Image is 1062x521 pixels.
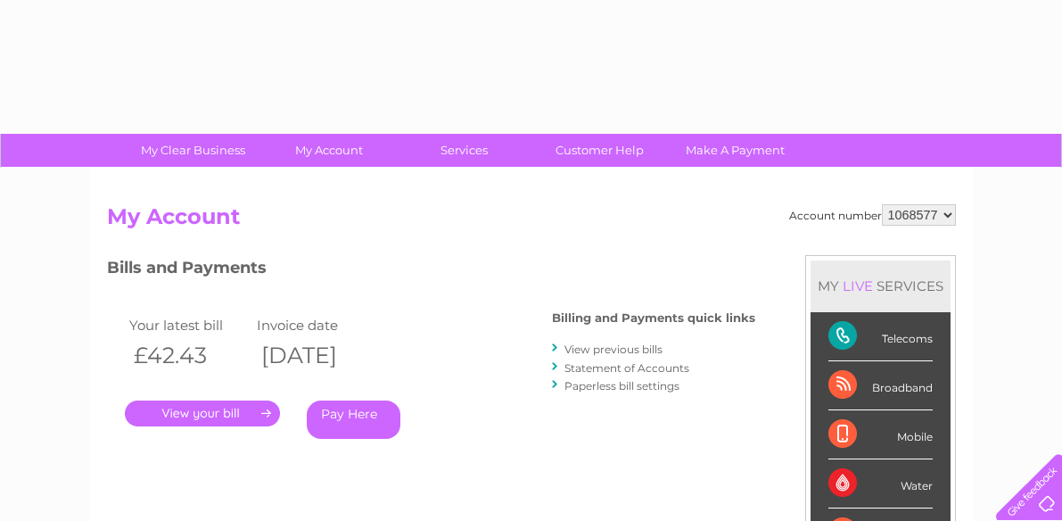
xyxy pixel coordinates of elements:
a: My Clear Business [119,134,267,167]
div: Mobile [828,410,933,459]
th: £42.43 [125,337,253,374]
div: MY SERVICES [811,260,951,311]
a: Paperless bill settings [564,379,679,393]
a: My Account [255,134,402,167]
div: Broadband [828,361,933,410]
th: [DATE] [252,337,381,374]
a: View previous bills [564,343,663,356]
a: Pay Here [307,401,400,439]
td: Invoice date [252,313,381,337]
a: Make A Payment [662,134,809,167]
a: . [125,401,280,426]
div: LIVE [839,277,877,294]
div: Telecoms [828,312,933,361]
h4: Billing and Payments quick links [552,311,755,325]
a: Statement of Accounts [564,361,689,375]
td: Your latest bill [125,313,253,337]
h3: Bills and Payments [107,255,755,286]
div: Water [828,459,933,509]
a: Services [391,134,538,167]
h2: My Account [107,204,956,238]
div: Account number [789,204,956,226]
a: Customer Help [526,134,673,167]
